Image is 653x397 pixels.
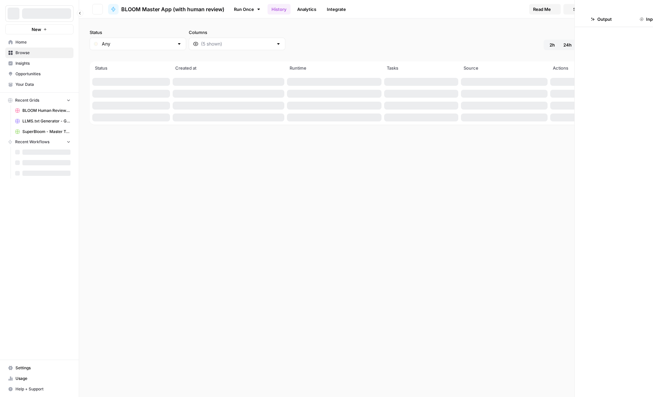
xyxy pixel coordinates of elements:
[121,5,224,13] span: BLOOM Master App (with human review)
[22,108,71,114] span: BLOOM Human Review (ver2)
[323,4,350,15] a: Integrate
[268,4,291,15] a: History
[5,363,73,373] a: Settings
[15,97,39,103] span: Recent Grids
[293,4,320,15] a: Analytics
[22,118,71,124] span: LLMS.txt Generator - Grid
[230,4,265,15] a: Run Once
[189,29,285,36] label: Columns
[5,384,73,394] button: Help + Support
[15,50,71,56] span: Browse
[15,39,71,45] span: Home
[12,126,73,137] a: SuperBloom - Master Topic List
[108,4,224,15] a: BLOOM Master App (with human review)
[32,26,41,33] span: New
[15,82,71,87] span: Your Data
[5,373,73,384] a: Usage
[15,139,49,145] span: Recent Workflows
[5,69,73,79] a: Opportunities
[102,41,174,47] input: Any
[15,365,71,371] span: Settings
[383,61,459,76] th: Tasks
[579,14,624,24] button: Output
[5,48,73,58] a: Browse
[22,129,71,135] span: SuperBloom - Master Topic List
[90,29,186,36] label: Status
[286,61,383,76] th: Runtime
[12,105,73,116] a: BLOOM Human Review (ver2)
[5,79,73,90] a: Your Data
[5,58,73,69] a: Insights
[5,24,73,34] button: New
[201,41,273,47] input: (5 shown)
[15,386,71,392] span: Help + Support
[12,116,73,126] a: LLMS.txt Generator - Grid
[5,95,73,105] button: Recent Grids
[15,60,71,66] span: Insights
[15,376,71,381] span: Usage
[91,61,171,76] th: Status
[5,37,73,48] a: Home
[171,61,286,76] th: Created at
[5,137,73,147] button: Recent Workflows
[15,71,71,77] span: Opportunities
